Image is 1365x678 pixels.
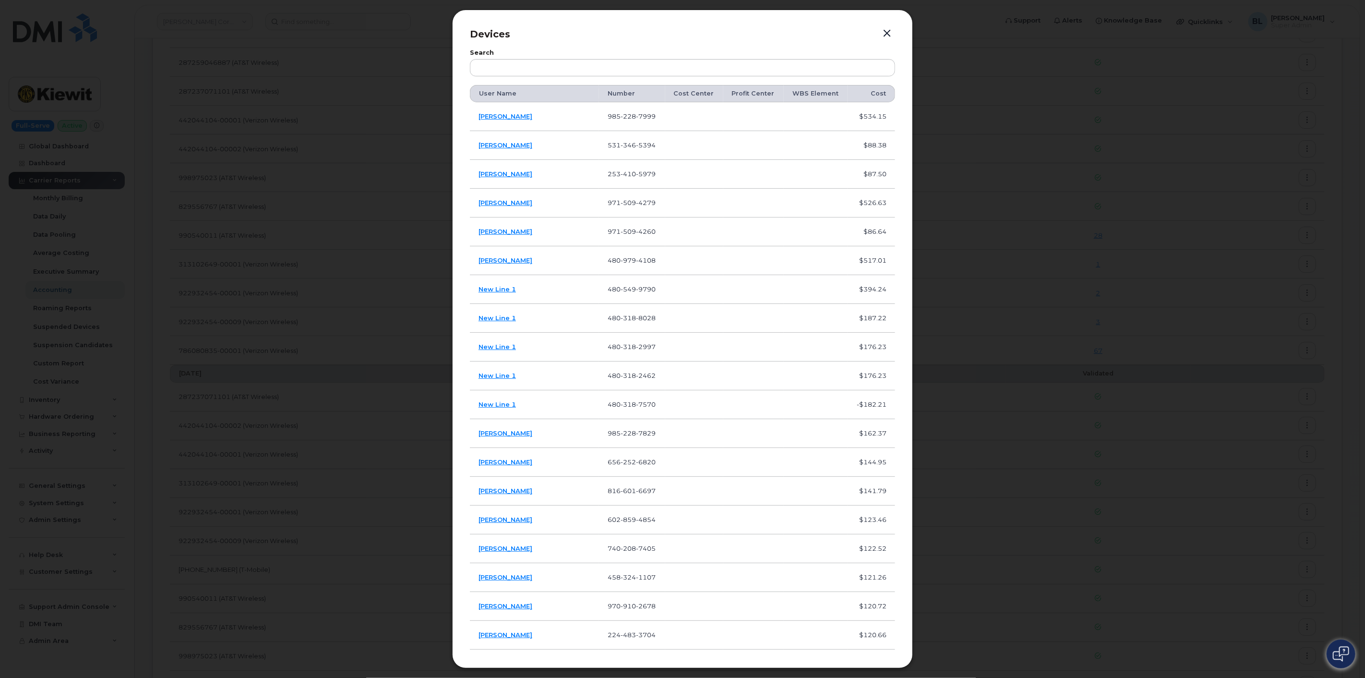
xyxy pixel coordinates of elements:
[636,199,656,206] span: 4279
[608,602,656,610] span: 970
[636,545,656,552] span: 7405
[636,400,656,408] span: 7570
[479,372,516,379] a: New Line 1
[636,573,656,581] span: 1107
[599,85,665,102] th: Number
[479,228,532,235] a: [PERSON_NAME]
[784,85,848,102] th: WBS Element
[479,141,532,149] a: [PERSON_NAME]
[608,545,656,552] span: 740
[621,256,636,264] span: 979
[636,343,656,351] span: 2997
[636,112,656,120] span: 7999
[848,477,895,506] td: $141.79
[848,189,895,218] td: $526.63
[470,50,895,56] label: Search
[636,516,656,523] span: 4854
[479,487,532,495] a: [PERSON_NAME]
[848,419,895,448] td: $162.37
[848,218,895,246] td: $86.64
[621,487,636,495] span: 601
[848,448,895,477] td: $144.95
[665,85,723,102] th: Cost Center
[608,458,656,466] span: 656
[636,170,656,178] span: 5979
[848,160,895,189] td: $87.50
[608,170,656,178] span: 253
[621,228,636,235] span: 509
[723,85,784,102] th: Profit Center
[479,314,516,322] a: New Line 1
[621,141,636,149] span: 346
[848,506,895,534] td: $123.46
[479,199,532,206] a: [PERSON_NAME]
[848,304,895,333] td: $187.22
[621,602,636,610] span: 910
[848,131,895,160] td: $88.38
[608,487,656,495] span: 816
[479,631,532,639] a: [PERSON_NAME]
[848,85,895,102] th: Cost
[621,400,636,408] span: 318
[479,429,532,437] a: [PERSON_NAME]
[608,199,656,206] span: 971
[636,285,656,293] span: 9790
[479,458,532,466] a: [PERSON_NAME]
[621,285,636,293] span: 549
[479,400,516,408] a: New Line 1
[621,631,636,639] span: 483
[479,602,532,610] a: [PERSON_NAME]
[479,112,532,120] a: [PERSON_NAME]
[608,400,656,408] span: 480
[848,563,895,592] td: $121.26
[479,256,532,264] a: [PERSON_NAME]
[608,429,656,437] span: 985
[636,602,656,610] span: 2678
[608,372,656,379] span: 480
[636,141,656,149] span: 5394
[636,256,656,264] span: 4108
[608,343,656,351] span: 480
[848,621,895,650] td: $120.66
[636,314,656,322] span: 8028
[608,314,656,322] span: 480
[608,228,656,235] span: 971
[636,429,656,437] span: 7829
[848,534,895,563] td: $122.52
[621,573,636,581] span: 324
[621,314,636,322] span: 318
[848,333,895,362] td: $176.23
[470,27,895,41] p: Devices
[848,390,895,419] td: -$182.21
[479,573,532,581] a: [PERSON_NAME]
[479,545,532,552] a: [PERSON_NAME]
[479,170,532,178] a: [PERSON_NAME]
[621,112,636,120] span: 228
[608,631,656,639] span: 224
[636,372,656,379] span: 2462
[621,545,636,552] span: 208
[1333,646,1349,662] img: Open chat
[621,170,636,178] span: 410
[479,516,532,523] a: [PERSON_NAME]
[621,429,636,437] span: 228
[636,631,656,639] span: 3704
[608,112,656,120] span: 985
[621,343,636,351] span: 318
[848,362,895,390] td: $176.23
[636,487,656,495] span: 6697
[608,516,656,523] span: 602
[621,458,636,466] span: 252
[621,516,636,523] span: 859
[848,102,895,131] td: $534.15
[479,343,516,351] a: New Line 1
[608,573,656,581] span: 458
[479,285,516,293] a: New Line 1
[608,285,656,293] span: 480
[848,592,895,621] td: $120.72
[621,199,636,206] span: 509
[848,275,895,304] td: $394.24
[848,246,895,275] td: $517.01
[621,372,636,379] span: 318
[470,85,599,102] th: User Name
